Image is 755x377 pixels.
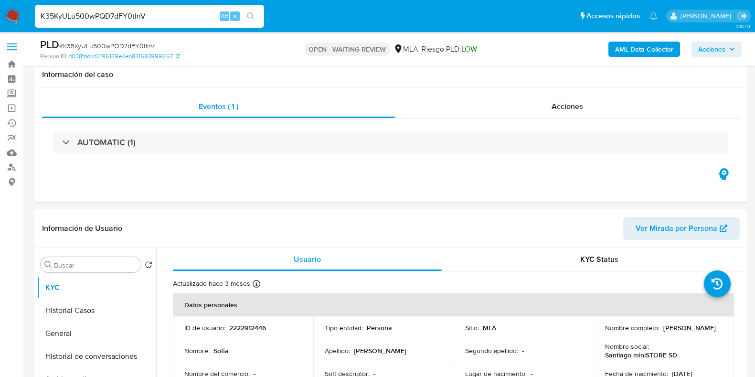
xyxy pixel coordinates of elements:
b: AML Data Collector [615,42,673,57]
b: Person ID [40,52,66,61]
p: Sitio : [465,323,479,332]
button: AML Data Collector [608,42,680,57]
span: LOW [461,43,477,54]
div: MLA [393,44,418,54]
a: d038fddcd3195139e4eb831583999257 [68,52,180,61]
p: Segundo apellido : [465,346,518,355]
span: Riesgo PLD: [422,44,477,54]
span: Ver Mirada por Persona [636,217,717,240]
span: # K35KyULu500wPQD7dFY0tlnV [59,41,155,51]
input: Buscar [54,261,137,269]
button: KYC [37,276,156,299]
a: Salir [738,11,748,21]
p: [PERSON_NAME] [663,323,716,332]
button: Acciones [691,42,742,57]
p: OPEN - WAITING REVIEW [305,43,390,56]
p: Santiago miniSTORE SD [605,351,677,359]
p: Actualizado hace 3 meses [173,279,250,288]
h1: Información de Usuario [42,224,122,233]
th: Datos personales [173,293,734,316]
p: Persona [367,323,392,332]
span: Acciones [552,101,583,112]
p: [PERSON_NAME] [354,346,406,355]
p: Nombre completo : [605,323,659,332]
p: MLA [483,323,496,332]
span: Acciones [698,42,725,57]
button: Historial de conversaciones [37,345,156,368]
a: Notificaciones [649,12,658,20]
p: - [522,346,524,355]
span: s [234,11,236,21]
button: search-icon [241,10,260,23]
span: Usuario [294,254,321,265]
button: Buscar [44,261,52,269]
h3: AUTOMATIC (1) [77,137,136,148]
b: PLD [40,37,59,52]
p: Sofia [213,346,229,355]
input: Buscar usuario o caso... [35,10,264,22]
p: Apellido : [325,346,350,355]
span: Alt [221,11,228,21]
p: 2222912446 [229,323,266,332]
button: General [37,322,156,345]
p: florencia.lera@mercadolibre.com [681,11,734,21]
button: Ver Mirada por Persona [623,217,740,240]
button: Historial Casos [37,299,156,322]
span: KYC Status [580,254,618,265]
h1: Información del caso [42,70,740,79]
p: ID de usuario : [184,323,225,332]
div: AUTOMATIC (1) [53,131,728,153]
p: Nombre social : [605,342,649,351]
button: Volver al orden por defecto [145,261,152,271]
span: Eventos ( 1 ) [199,101,238,112]
p: Tipo entidad : [325,323,363,332]
span: Accesos rápidos [586,11,640,21]
p: Nombre : [184,346,210,355]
